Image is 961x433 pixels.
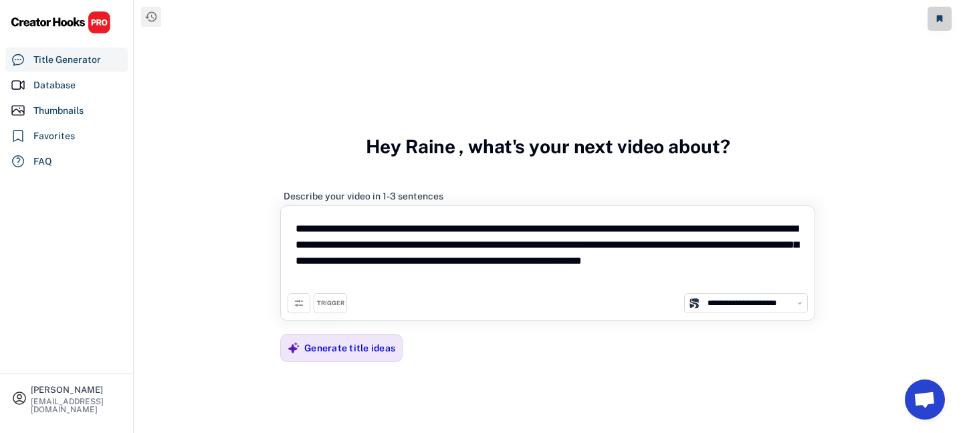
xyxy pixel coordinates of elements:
div: Favorites [33,129,75,143]
div: FAQ [33,155,52,169]
div: TRIGGER [317,299,344,308]
div: [PERSON_NAME] [31,385,122,394]
div: Describe your video in 1-3 sentences [284,190,443,202]
div: Database [33,78,76,92]
img: channels4_profile.jpg [688,297,700,309]
div: Thumbnails [33,104,84,118]
div: Generate title ideas [304,342,395,354]
h3: Hey Raine , what's your next video about? [366,121,730,172]
div: Title Generator [33,53,101,67]
div: [EMAIL_ADDRESS][DOMAIN_NAME] [31,398,122,414]
a: Open chat [905,379,945,420]
img: CHPRO%20Logo.svg [11,11,111,34]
